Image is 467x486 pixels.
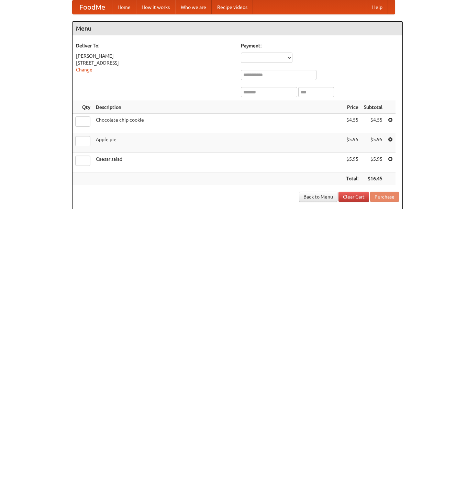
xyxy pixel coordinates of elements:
[93,114,343,133] td: Chocolate chip cookie
[361,153,385,172] td: $5.95
[73,22,402,35] h4: Menu
[343,114,361,133] td: $4.55
[361,133,385,153] td: $5.95
[93,101,343,114] th: Description
[76,53,234,59] div: [PERSON_NAME]
[343,172,361,185] th: Total:
[73,0,112,14] a: FoodMe
[136,0,175,14] a: How it works
[367,0,388,14] a: Help
[343,101,361,114] th: Price
[338,192,369,202] a: Clear Cart
[299,192,337,202] a: Back to Menu
[93,133,343,153] td: Apple pie
[361,101,385,114] th: Subtotal
[343,153,361,172] td: $5.95
[76,59,234,66] div: [STREET_ADDRESS]
[370,192,399,202] button: Purchase
[73,101,93,114] th: Qty
[112,0,136,14] a: Home
[76,67,92,72] a: Change
[361,172,385,185] th: $16.45
[175,0,212,14] a: Who we are
[343,133,361,153] td: $5.95
[212,0,253,14] a: Recipe videos
[93,153,343,172] td: Caesar salad
[76,42,234,49] h5: Deliver To:
[361,114,385,133] td: $4.55
[241,42,399,49] h5: Payment:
